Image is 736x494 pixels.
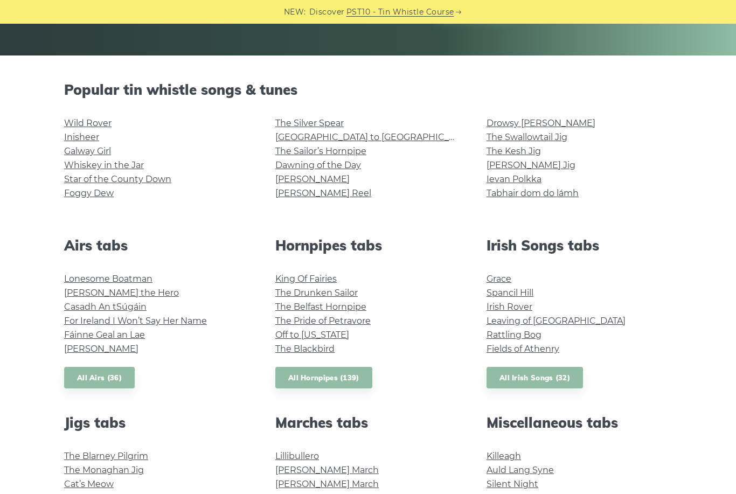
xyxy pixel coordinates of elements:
[487,479,538,489] a: Silent Night
[487,344,559,354] a: Fields of Athenry
[64,330,145,340] a: Fáinne Geal an Lae
[275,330,349,340] a: Off to [US_STATE]
[487,132,567,142] a: The Swallowtail Jig
[487,118,595,128] a: Drowsy [PERSON_NAME]
[275,288,358,298] a: The Drunken Sailor
[487,367,583,389] a: All Irish Songs (32)
[275,237,461,254] h2: Hornpipes tabs
[64,465,144,475] a: The Monaghan Jig
[64,451,148,461] a: The Blarney Pilgrim
[275,344,335,354] a: The Blackbird
[275,160,361,170] a: Dawning of the Day
[64,81,672,98] h2: Popular tin whistle songs & tunes
[487,160,575,170] a: [PERSON_NAME] Jig
[64,274,152,284] a: Lonesome Boatman
[275,118,344,128] a: The Silver Spear
[64,160,144,170] a: Whiskey in the Jar
[275,479,379,489] a: [PERSON_NAME] March
[64,344,138,354] a: [PERSON_NAME]
[487,330,541,340] a: Rattling Bog
[64,479,114,489] a: Cat’s Meow
[487,237,672,254] h2: Irish Songs tabs
[487,188,579,198] a: Tabhair dom do lámh
[64,174,171,184] a: Star of the County Down
[64,288,179,298] a: [PERSON_NAME] the Hero
[275,465,379,475] a: [PERSON_NAME] March
[275,302,366,312] a: The Belfast Hornpipe
[487,302,532,312] a: Irish Rover
[309,6,345,18] span: Discover
[487,174,541,184] a: Ievan Polkka
[275,274,337,284] a: King Of Fairies
[64,132,99,142] a: Inisheer
[487,451,521,461] a: Killeagh
[487,414,672,431] h2: Miscellaneous tabs
[487,316,626,326] a: Leaving of [GEOGRAPHIC_DATA]
[64,316,207,326] a: For Ireland I Won’t Say Her Name
[487,465,554,475] a: Auld Lang Syne
[487,274,511,284] a: Grace
[64,146,111,156] a: Galway Girl
[346,6,454,18] a: PST10 - Tin Whistle Course
[275,367,372,389] a: All Hornpipes (139)
[275,316,371,326] a: The Pride of Petravore
[64,188,114,198] a: Foggy Dew
[64,237,249,254] h2: Airs tabs
[487,288,533,298] a: Spancil Hill
[64,367,135,389] a: All Airs (36)
[275,188,371,198] a: [PERSON_NAME] Reel
[275,414,461,431] h2: Marches tabs
[64,414,249,431] h2: Jigs tabs
[275,132,474,142] a: [GEOGRAPHIC_DATA] to [GEOGRAPHIC_DATA]
[275,146,366,156] a: The Sailor’s Hornpipe
[275,451,319,461] a: Lillibullero
[275,174,350,184] a: [PERSON_NAME]
[487,146,541,156] a: The Kesh Jig
[284,6,306,18] span: NEW:
[64,118,112,128] a: Wild Rover
[64,302,147,312] a: Casadh An tSúgáin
